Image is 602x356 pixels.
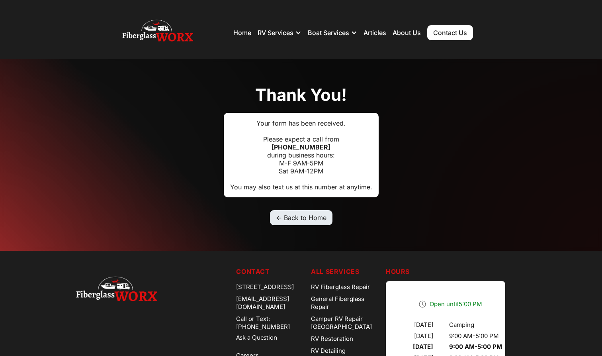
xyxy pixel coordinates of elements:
div: [STREET_ADDRESS] [236,281,305,293]
span: Open until [430,300,482,308]
div: RV Services [258,21,301,45]
h1: Thank you! [255,85,347,106]
div: RV Services [258,29,293,37]
a: Ask a Question [236,333,305,342]
a: <- Back to Home [270,210,332,225]
a: Call or Text: [PHONE_NUMBER] [236,313,305,333]
div: Boat Services [308,29,349,37]
a: Articles [364,29,386,37]
h5: Hours [386,267,526,276]
a: Home [233,29,251,37]
h5: Contact [236,267,305,276]
div: Boat Services [308,21,357,45]
div: 9:00 AM - 5:00 PM [449,343,502,351]
div: Camping [449,321,502,329]
div: [DATE] [399,343,433,351]
a: About Us [393,29,421,37]
div: Your form has been received. Please expect a call from during business hours: M-F 9AM-5PM Sat 9AM... [230,119,372,191]
strong: [PHONE_NUMBER] [272,143,330,151]
a: Contact Us [427,25,473,40]
time: 5:00 PM [459,300,482,308]
a: RV Restoration [311,333,379,345]
a: Camper RV Repair [GEOGRAPHIC_DATA] [311,313,379,333]
div: [DATE] [399,321,433,329]
a: General Fiberglass Repair [311,293,379,313]
a: RV Fiberglass Repair [311,281,379,293]
h5: ALL SERVICES [311,267,379,276]
div: [EMAIL_ADDRESS][DOMAIN_NAME] [236,293,305,313]
div: 9:00 AM - 5:00 PM [449,332,502,340]
div: [DATE] [399,332,433,340]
